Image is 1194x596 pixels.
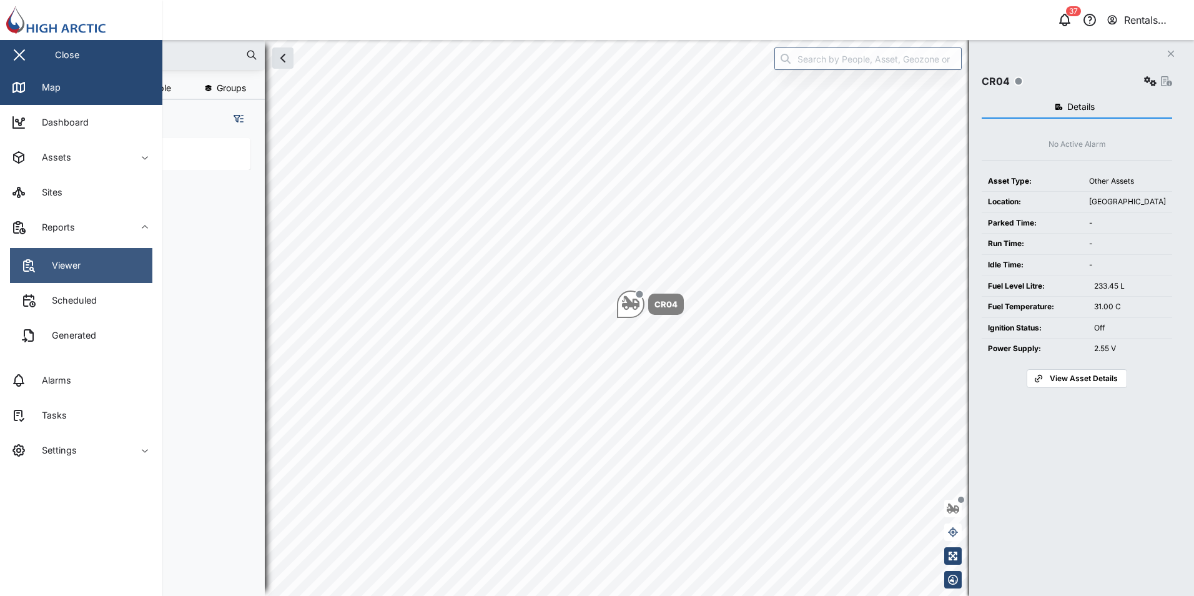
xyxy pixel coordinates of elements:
[32,116,89,129] div: Dashboard
[1089,238,1166,250] div: -
[10,248,152,283] a: Viewer
[1094,301,1166,313] div: 31.00 C
[10,283,152,318] a: Scheduled
[1089,176,1166,187] div: Other Assets
[32,409,67,422] div: Tasks
[1106,11,1184,29] button: Rentals Manager
[988,281,1082,292] div: Fuel Level Litre:
[988,238,1077,250] div: Run Time:
[42,329,96,342] div: Generated
[40,40,1194,596] canvas: Map
[1066,6,1081,16] div: 37
[6,6,169,34] img: Main Logo
[1124,12,1183,28] div: Rentals Manager
[1048,139,1106,151] div: No Active Alarm
[1094,343,1166,355] div: 2.55 V
[988,301,1082,313] div: Fuel Temperature:
[982,74,1010,89] div: CR04
[1027,369,1127,388] a: View Asset Details
[1094,322,1166,334] div: Off
[988,259,1077,271] div: Idle Time:
[32,444,77,457] div: Settings
[32,221,75,234] div: Reports
[10,318,152,353] a: Generated
[42,259,81,272] div: Viewer
[988,343,1082,355] div: Power Supply:
[32,374,71,387] div: Alarms
[1089,196,1166,208] div: [GEOGRAPHIC_DATA]
[988,176,1077,187] div: Asset Type:
[217,84,246,92] span: Groups
[55,48,79,62] div: Close
[1050,370,1118,387] span: View Asset Details
[988,322,1082,334] div: Ignition Status:
[617,291,684,318] div: Map marker
[988,217,1077,229] div: Parked Time:
[1089,217,1166,229] div: -
[32,186,62,199] div: Sites
[988,196,1077,208] div: Location:
[1067,102,1095,111] span: Details
[32,151,71,164] div: Assets
[774,47,962,70] input: Search by People, Asset, Geozone or Place
[1094,281,1166,292] div: 233.45 L
[654,298,678,310] div: CR04
[42,294,97,307] div: Scheduled
[1089,259,1166,271] div: -
[32,81,61,94] div: Map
